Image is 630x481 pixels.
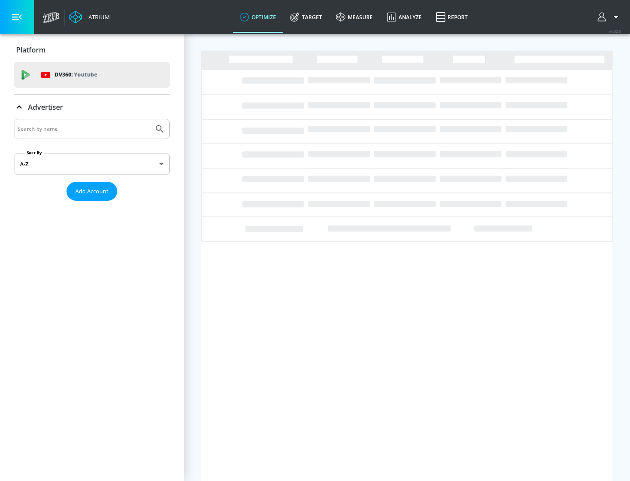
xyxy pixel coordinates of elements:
p: Youtube [74,70,97,79]
div: A-Z [14,153,170,175]
span: v 4.32.0 [609,29,621,34]
a: optimize [233,1,283,33]
a: measure [329,1,380,33]
p: Advertiser [28,102,63,112]
div: DV360: Youtube [14,62,170,88]
a: Target [283,1,329,33]
a: Analyze [380,1,429,33]
div: Atrium [85,13,110,21]
a: Atrium [69,10,110,24]
nav: list of Advertiser [14,201,170,208]
div: Advertiser [14,95,170,119]
label: Sort By [25,150,44,156]
span: Add Account [75,186,108,196]
div: Platform [14,38,170,62]
a: Report [429,1,475,33]
p: DV360: [55,70,97,80]
button: Add Account [66,182,117,201]
p: Platform [16,45,45,55]
input: Search by name [17,123,150,135]
div: Advertiser [14,119,170,208]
